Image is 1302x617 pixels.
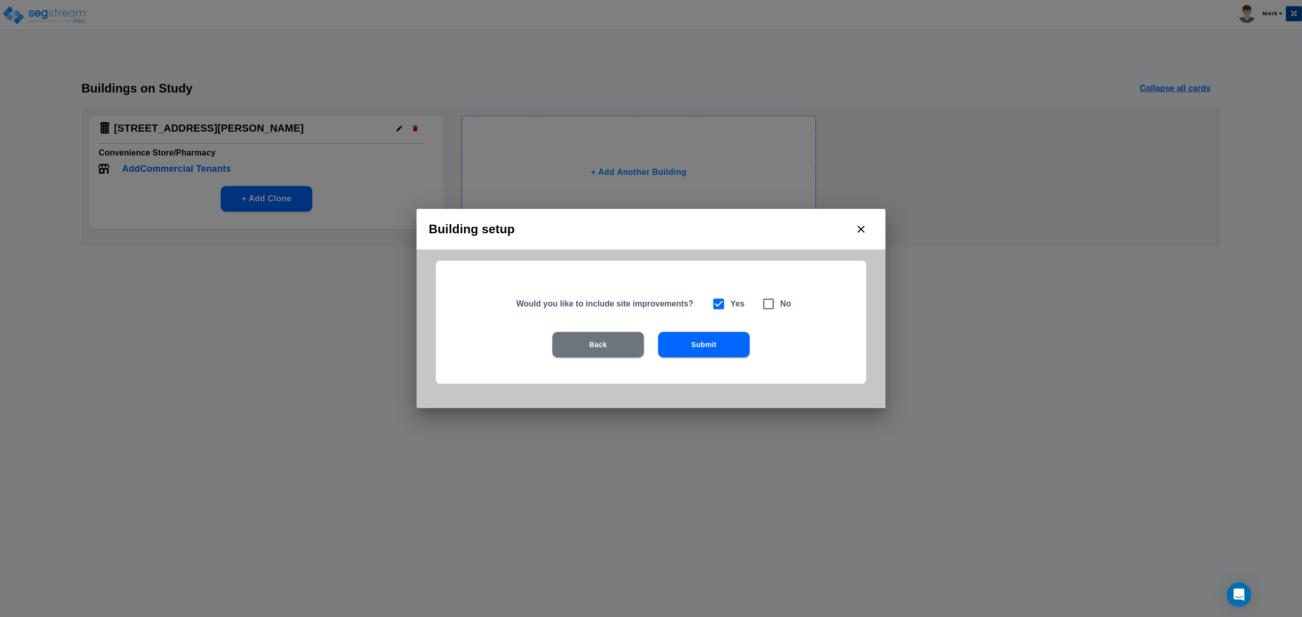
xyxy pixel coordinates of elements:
[417,209,885,250] h2: Building setup
[516,298,699,309] h5: Would you like to include site improvements?
[780,297,791,311] h6: No
[658,332,750,357] button: Submit
[849,217,873,241] button: close
[552,332,644,357] button: Back
[1227,582,1251,607] div: Open Intercom Messenger
[730,297,745,311] h6: Yes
